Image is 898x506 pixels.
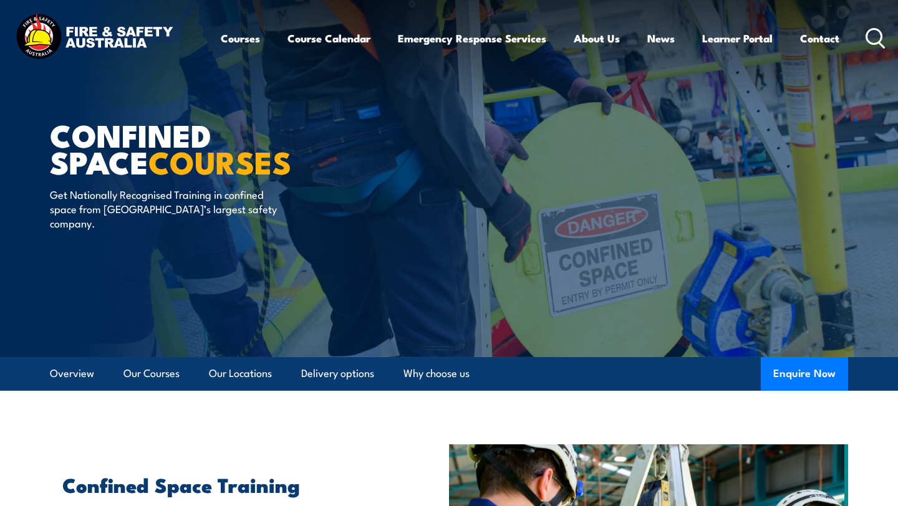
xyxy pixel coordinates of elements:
p: Get Nationally Recognised Training in confined space from [GEOGRAPHIC_DATA]’s largest safety comp... [50,187,278,231]
a: Why choose us [403,357,470,390]
h2: Confined Space Training [62,475,392,493]
h1: Confined Space [50,121,358,174]
a: Emergency Response Services [398,22,546,55]
a: Learner Portal [702,22,773,55]
a: Overview [50,357,94,390]
a: Courses [221,22,260,55]
a: News [647,22,675,55]
a: Our Locations [209,357,272,390]
a: Delivery options [301,357,374,390]
a: About Us [574,22,620,55]
a: Our Courses [123,357,180,390]
strong: COURSES [148,137,291,185]
a: Contact [800,22,839,55]
a: Course Calendar [287,22,370,55]
button: Enquire Now [761,357,848,391]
